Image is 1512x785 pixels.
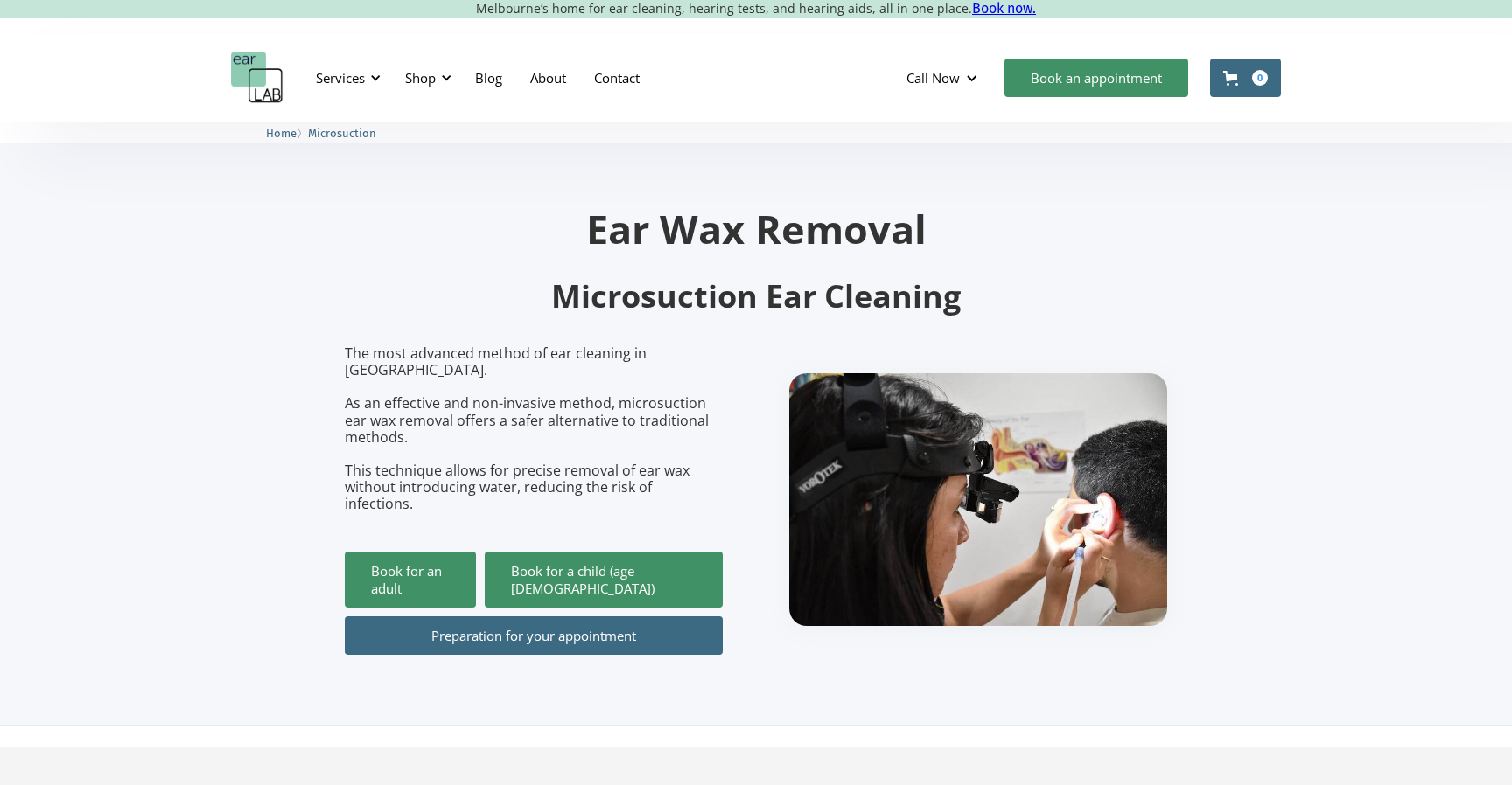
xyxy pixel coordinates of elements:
[266,124,308,142] li: 〉
[308,124,376,141] a: Microsuction
[345,276,1167,317] h2: Microsuction Ear Cleaning
[906,69,960,87] div: Call Now
[580,52,654,103] a: Contact
[266,127,297,140] span: Home
[1210,59,1281,97] a: Open cart
[345,209,1167,248] h1: Ear Wax Removal
[485,552,723,608] a: Book for a child (age [DEMOGRAPHIC_DATA])
[1252,70,1268,86] div: 0
[266,124,297,141] a: Home
[345,552,476,608] a: Book for an adult
[316,69,365,87] div: Services
[308,127,376,140] span: Microsuction
[345,345,723,513] p: The most advanced method of ear cleaning in [GEOGRAPHIC_DATA]. As an effective and non-invasive m...
[516,52,580,103] a: About
[405,69,436,87] div: Shop
[789,373,1167,626] img: boy getting ear checked.
[345,616,723,655] a: Preparation for your appointment
[1004,59,1188,97] a: Book an appointment
[461,52,516,103] a: Blog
